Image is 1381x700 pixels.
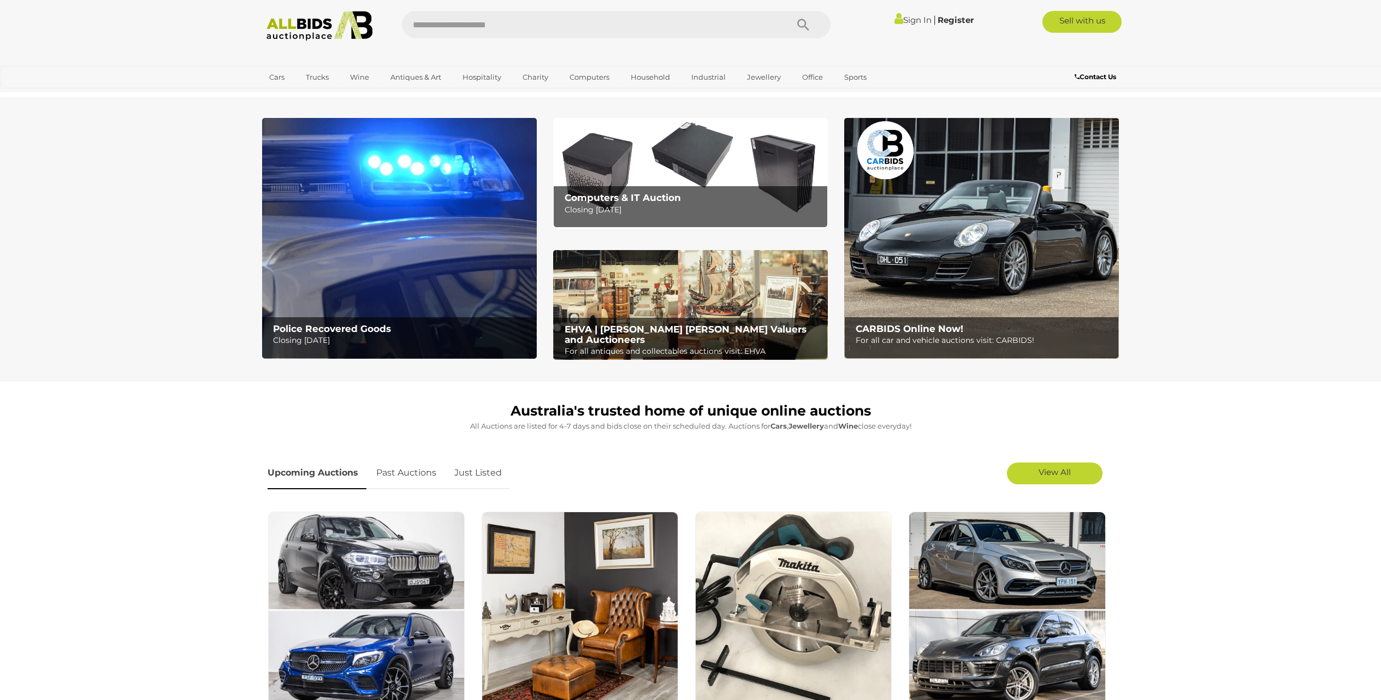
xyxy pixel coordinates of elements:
b: Contact Us [1075,73,1116,81]
img: CARBIDS Online Now! [844,118,1119,359]
a: Antiques & Art [383,68,448,86]
a: Upcoming Auctions [268,457,366,489]
h1: Australia's trusted home of unique online auctions [268,404,1114,419]
b: Police Recovered Goods [273,323,391,334]
a: Computers & IT Auction Computers & IT Auction Closing [DATE] [553,118,828,228]
p: For all antiques and collectables auctions visit: EHVA [565,345,822,358]
a: Sports [837,68,874,86]
a: Computers [562,68,617,86]
a: Register [938,15,974,25]
b: CARBIDS Online Now! [856,323,963,334]
button: Search [776,11,831,38]
strong: Jewellery [789,422,824,430]
img: Allbids.com.au [260,11,379,41]
a: Cars [262,68,292,86]
strong: Wine [838,422,858,430]
img: EHVA | Evans Hastings Valuers and Auctioneers [553,250,828,360]
a: Sell with us [1042,11,1122,33]
a: Trucks [299,68,336,86]
p: For all car and vehicle auctions visit: CARBIDS! [856,334,1113,347]
span: View All [1039,467,1071,477]
img: Computers & IT Auction [553,118,828,228]
a: Sign In [894,15,932,25]
b: Computers & IT Auction [565,192,681,203]
a: Police Recovered Goods Police Recovered Goods Closing [DATE] [262,118,537,359]
a: Office [795,68,830,86]
p: All Auctions are listed for 4-7 days and bids close on their scheduled day. Auctions for , and cl... [268,420,1114,432]
a: [GEOGRAPHIC_DATA] [262,86,354,104]
a: Jewellery [740,68,788,86]
img: Police Recovered Goods [262,118,537,359]
span: | [933,14,936,26]
a: View All [1007,462,1103,484]
a: Household [624,68,677,86]
p: Closing [DATE] [273,334,530,347]
a: Charity [515,68,555,86]
a: Past Auctions [368,457,444,489]
a: Hospitality [455,68,508,86]
a: Wine [343,68,376,86]
a: Industrial [684,68,733,86]
a: CARBIDS Online Now! CARBIDS Online Now! For all car and vehicle auctions visit: CARBIDS! [844,118,1119,359]
strong: Cars [770,422,787,430]
a: Just Listed [446,457,510,489]
p: Closing [DATE] [565,203,822,217]
b: EHVA | [PERSON_NAME] [PERSON_NAME] Valuers and Auctioneers [565,324,807,345]
a: Contact Us [1075,71,1119,83]
a: EHVA | Evans Hastings Valuers and Auctioneers EHVA | [PERSON_NAME] [PERSON_NAME] Valuers and Auct... [553,250,828,360]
